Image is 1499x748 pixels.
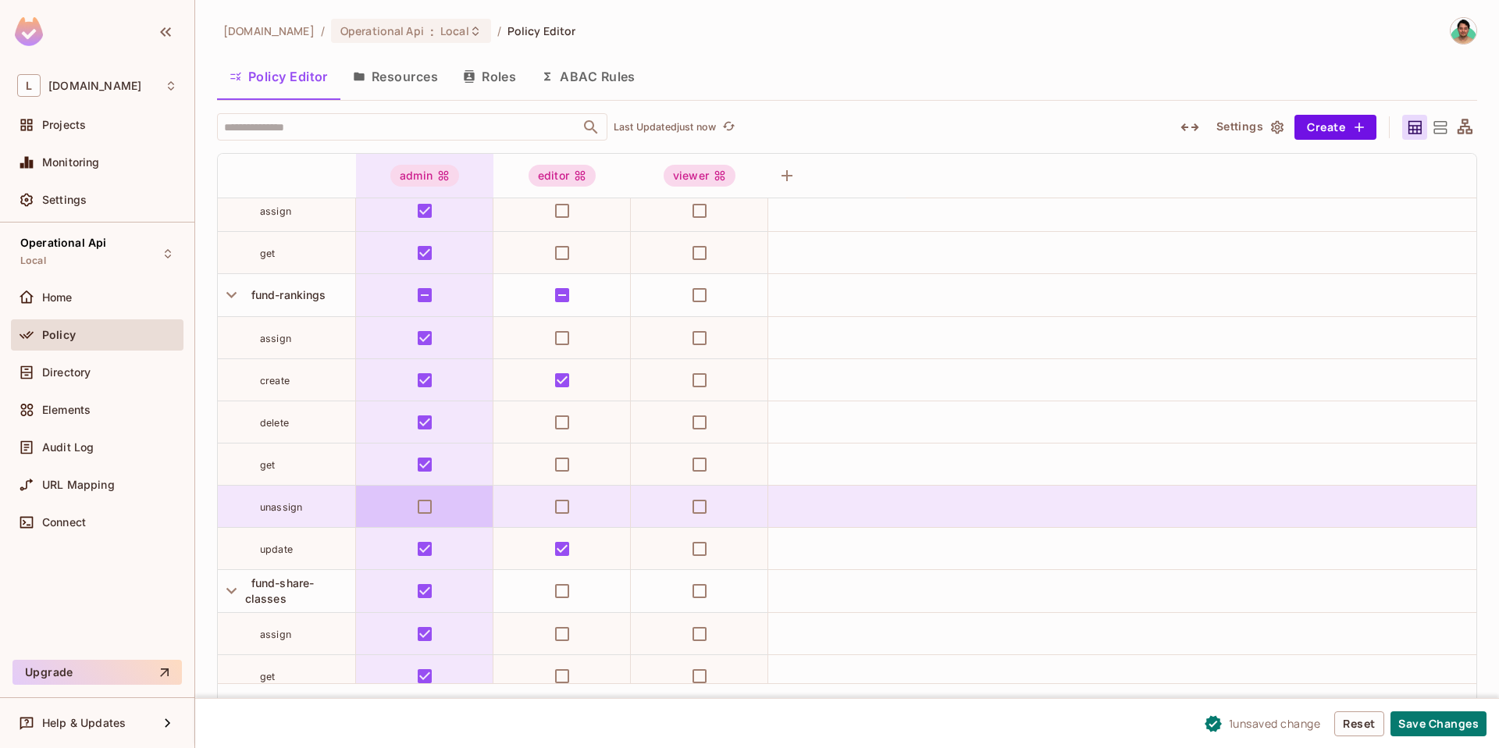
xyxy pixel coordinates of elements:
[260,501,302,513] span: unassign
[1451,18,1476,44] img: Jose Caceres
[260,248,275,259] span: get
[42,516,86,529] span: Connect
[1334,711,1384,736] button: Reset
[716,118,738,137] span: Refresh is not available in edit mode.
[1229,715,1321,732] span: 1 unsaved change
[722,119,735,135] span: refresh
[260,417,289,429] span: delete
[497,23,501,38] li: /
[440,23,469,38] span: Local
[17,74,41,97] span: L
[20,237,106,249] span: Operational Api
[42,717,126,729] span: Help & Updates
[1294,115,1376,140] button: Create
[321,23,325,38] li: /
[245,288,326,301] span: fund-rankings
[42,366,91,379] span: Directory
[48,80,141,92] span: Workspace: lakpa.cl
[12,660,182,685] button: Upgrade
[42,291,73,304] span: Home
[260,375,290,386] span: create
[223,23,315,38] span: the active workspace
[42,119,86,131] span: Projects
[340,23,424,38] span: Operational Api
[260,333,291,344] span: assign
[664,165,735,187] div: viewer
[719,118,738,137] button: refresh
[42,194,87,206] span: Settings
[260,671,275,682] span: get
[614,121,716,134] p: Last Updated just now
[20,255,46,267] span: Local
[580,116,602,138] button: Open
[529,57,648,96] button: ABAC Rules
[1210,115,1288,140] button: Settings
[260,205,291,217] span: assign
[42,156,100,169] span: Monitoring
[42,404,91,416] span: Elements
[1390,711,1487,736] button: Save Changes
[42,441,94,454] span: Audit Log
[529,165,596,187] div: editor
[429,25,435,37] span: :
[245,576,315,605] span: fund-share-classes
[507,23,576,38] span: Policy Editor
[390,165,459,187] div: admin
[15,17,43,46] img: SReyMgAAAABJRU5ErkJggg==
[260,459,275,471] span: get
[217,57,340,96] button: Policy Editor
[450,57,529,96] button: Roles
[260,543,293,555] span: update
[42,329,76,341] span: Policy
[340,57,450,96] button: Resources
[42,479,115,491] span: URL Mapping
[260,629,291,640] span: assign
